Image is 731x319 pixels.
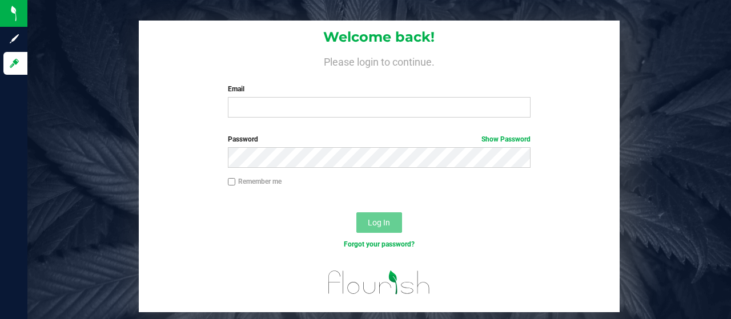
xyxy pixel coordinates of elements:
[228,178,236,186] input: Remember me
[9,33,20,45] inline-svg: Sign up
[139,30,619,45] h1: Welcome back!
[228,135,258,143] span: Password
[481,135,531,143] a: Show Password
[228,84,531,94] label: Email
[319,262,439,303] img: flourish_logo.svg
[368,218,390,227] span: Log In
[228,176,282,187] label: Remember me
[9,58,20,69] inline-svg: Log in
[344,240,415,248] a: Forgot your password?
[139,54,619,68] h4: Please login to continue.
[356,212,402,233] button: Log In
